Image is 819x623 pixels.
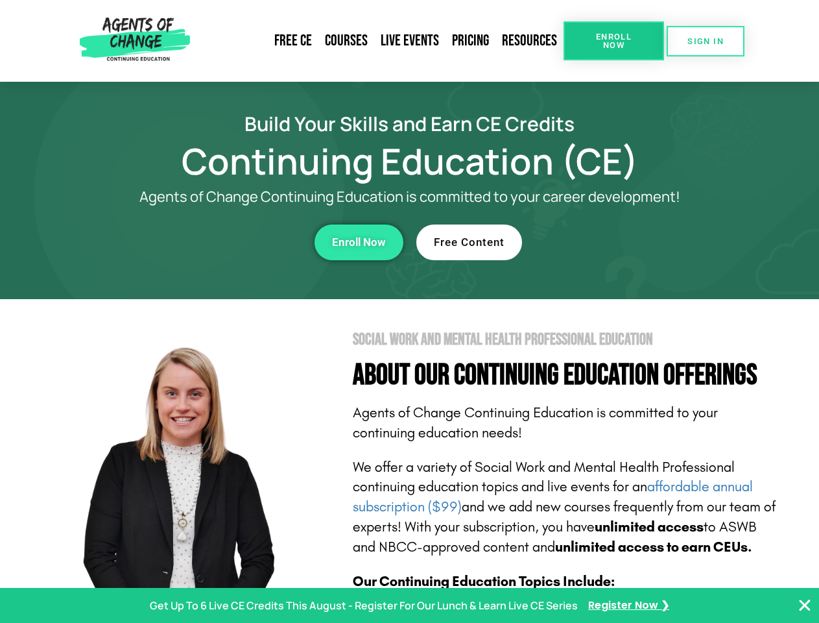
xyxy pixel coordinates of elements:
[318,26,374,56] a: Courses
[195,26,564,56] nav: Menu
[555,539,752,556] b: unlimited access to earn CEUs.
[353,361,779,390] h4: About Our Continuing Education Offerings
[353,458,779,557] p: We offer a variety of Social Work and Mental Health Professional continuing education topics and ...
[150,596,578,615] p: Get Up To 6 Live CE Credits This August - Register For Our Lunch & Learn Live CE Series
[445,26,495,56] a: Pricing
[584,32,643,49] span: Enroll Now
[595,519,704,535] b: unlimited access
[416,225,522,260] a: Free Content
[353,404,718,441] span: Agents of Change Continuing Education is committed to your continuing education needs!
[40,146,779,176] h1: Continuing Education (CE)
[332,237,386,248] span: Enroll Now
[92,189,728,205] p: Agents of Change Continuing Education is committed to your career development!
[797,598,813,613] button: Close Banner
[588,596,669,615] a: Register Now ❯
[353,332,779,348] h2: Social Work and Mental Health Professional Education
[564,21,664,60] a: Enroll Now
[268,26,318,56] a: Free CE
[374,26,445,56] a: Live Events
[434,237,504,248] span: Free Content
[495,26,564,56] a: Resources
[687,37,724,45] span: SIGN IN
[353,573,615,590] b: Our Continuing Education Topics Include:
[667,26,744,56] a: SIGN IN
[315,225,403,260] a: Enroll Now
[40,114,779,133] h2: Build Your Skills and Earn CE Credits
